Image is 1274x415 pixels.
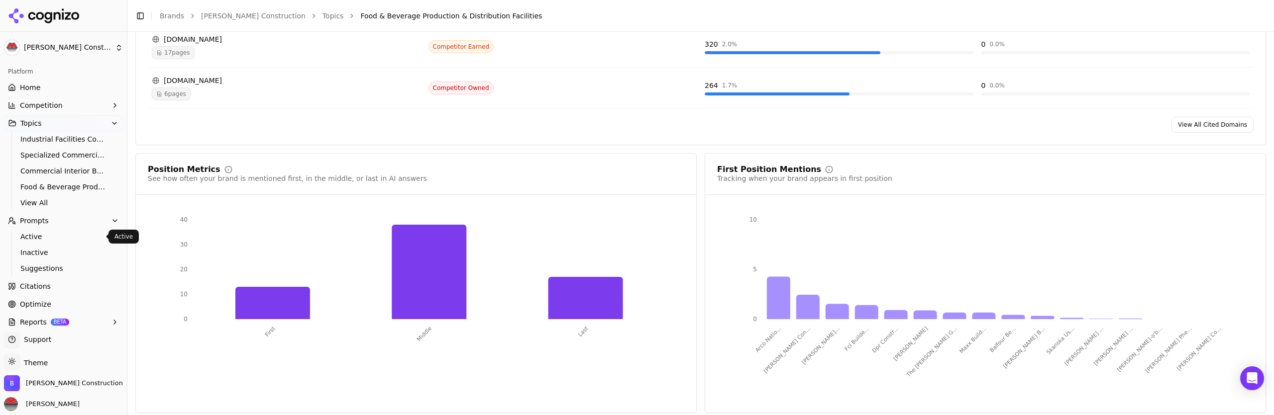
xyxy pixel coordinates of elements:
span: Topics [20,118,42,128]
a: Topics [322,11,344,21]
tspan: Skanska Us... [1045,325,1075,355]
tspan: 20 [180,266,188,273]
tspan: Middle [416,325,433,342]
tspan: [PERSON_NAME] Co... [1175,325,1222,372]
a: Food & Beverage Production & Distribution Facilities [16,180,111,194]
nav: breadcrumb [160,11,1246,21]
tspan: 40 [180,216,188,223]
div: 0 [981,81,986,90]
button: Open organization switcher [4,375,123,391]
a: Industrial Facilities Construction (Warehousing/Manufacturing/Cold Storage) [16,132,111,146]
a: [PERSON_NAME] Construction [201,11,306,21]
span: Competitor Earned [428,40,494,53]
tspan: The [PERSON_NAME] G... [905,325,958,378]
div: [DOMAIN_NAME] [152,34,421,44]
a: Brands [160,12,184,20]
tspan: 30 [180,241,188,248]
span: [PERSON_NAME] [22,400,80,409]
span: Commercial Interior Build-Outs & Renovations [20,166,107,176]
span: Citations [20,281,51,291]
div: 0 [981,39,986,49]
p: Active [114,233,133,241]
img: Bob Moore Construction [4,375,20,391]
tspan: Maxx Build... [958,325,987,354]
tspan: [PERSON_NAME]-o'b... [1116,325,1164,373]
a: Specialized Commercial Sector Projects (Retail/Medical/Parking) [16,148,111,162]
div: 2.0 % [722,40,738,48]
button: Competition [4,97,123,113]
img: Bob Moore Construction [4,40,20,56]
button: Open user button [4,397,80,411]
span: Bob Moore Construction [26,379,123,388]
tspan: Balfour Be... [989,325,1017,353]
div: First Position Mentions [717,166,821,173]
tspan: [PERSON_NAME]... [801,325,841,365]
tspan: 10 [180,291,188,298]
a: Citations [4,278,123,294]
span: Active [20,232,107,242]
div: Tracking when your brand appears in first position [717,173,892,183]
span: Theme [20,359,48,367]
span: 17 pages [152,46,195,59]
tspan: [PERSON_NAME] ... [1063,325,1105,367]
img: Aaron Mason [4,397,18,411]
span: Suggestions [20,263,107,273]
span: Competitor Owned [428,82,494,94]
div: 1.7 % [722,82,738,89]
div: [DOMAIN_NAME] [152,76,421,85]
div: 0.0 % [989,40,1005,48]
span: Inactive [20,248,107,257]
span: BETA [51,319,69,326]
span: Specialized Commercial Sector Projects (Retail/Medical/Parking) [20,150,107,160]
span: Prompts [20,216,49,226]
tspan: Last [577,325,590,338]
span: Home [20,83,40,92]
span: Competition [20,100,63,110]
tspan: [PERSON_NAME] [892,325,929,362]
a: Optimize [4,296,123,312]
tspan: Fcl Builde... [844,325,870,352]
span: Optimize [20,299,51,309]
tspan: 10 [749,216,757,223]
span: Food & Beverage Production & Distribution Facilities [20,182,107,192]
a: Home [4,80,123,95]
tspan: 5 [753,266,757,273]
a: View All Cited Domains [1171,117,1254,133]
button: Topics [4,115,123,131]
a: Active [16,230,111,244]
div: See how often your brand is mentioned first, in the middle, or last in AI answers [148,173,427,183]
span: Reports [20,317,47,327]
a: Inactive [16,246,111,259]
tspan: 0 [184,316,188,323]
span: Food & Beverage Production & Distribution Facilities [360,11,542,21]
div: Open Intercom Messenger [1240,366,1264,390]
div: 0.0 % [989,82,1005,89]
a: Commercial Interior Build-Outs & Renovations [16,164,111,178]
tspan: Dpr Constr... [871,325,900,354]
tspan: [PERSON_NAME] Phe... [1144,325,1193,374]
span: Industrial Facilities Construction (Warehousing/Manufacturing/Cold Storage) [20,134,107,144]
div: 320 [705,39,718,49]
a: Suggestions [16,261,111,275]
tspan: 0 [753,316,757,323]
div: 264 [705,81,718,90]
span: [PERSON_NAME] Construction [24,43,111,52]
span: Support [20,334,51,344]
span: 6 pages [152,87,191,100]
tspan: [PERSON_NAME] ... [1093,325,1135,367]
tspan: [PERSON_NAME] Con... [762,325,812,374]
a: View All [16,196,111,210]
div: Position Metrics [148,166,220,173]
tspan: First [264,325,277,338]
button: Prompts [4,213,123,229]
button: ReportsBETA [4,314,123,330]
tspan: [PERSON_NAME] B... [1002,325,1047,369]
span: View All [20,198,107,208]
div: Platform [4,64,123,80]
tspan: Arco Natio... [754,325,782,353]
